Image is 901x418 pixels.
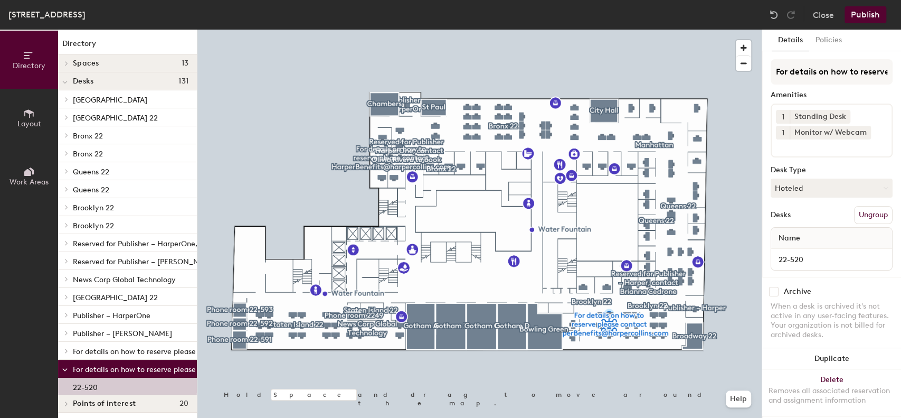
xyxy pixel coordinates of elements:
[73,380,98,392] p: 22-520
[13,61,45,70] span: Directory
[809,30,848,51] button: Policies
[73,96,147,105] span: [GEOGRAPHIC_DATA]
[73,185,109,194] span: Queens 22
[73,329,172,338] span: Publisher – [PERSON_NAME]
[782,127,784,138] span: 1
[73,168,109,177] span: Queens 22
[771,166,893,174] div: Desk Type
[73,132,103,141] span: Bronx 22
[773,229,805,248] span: Name
[771,302,893,340] div: When a desk is archived it's not active in any user-facing features. Your organization is not bil...
[10,178,49,187] span: Work Areas
[73,365,352,374] span: For details on how to reserve please contact [EMAIL_ADDRESS][DOMAIN_NAME]
[782,112,784,123] span: 1
[8,8,86,21] div: [STREET_ADDRESS]
[73,59,99,68] span: Spaces
[58,38,197,54] h1: Directory
[726,391,751,407] button: Help
[762,348,901,369] button: Duplicate
[73,257,310,266] span: Reserved for Publisher – [PERSON_NAME], contact [PERSON_NAME]
[73,203,114,212] span: Brooklyn 22
[854,206,893,224] button: Ungroup
[790,110,850,124] div: Standing Desk
[769,386,895,405] div: Removes all associated reservation and assignment information
[73,311,150,320] span: Publisher – HarperOne
[73,400,136,408] span: Points of interest
[773,252,890,267] input: Unnamed desk
[73,275,176,284] span: News Corp Global Technology
[785,10,796,20] img: Redo
[845,6,886,23] button: Publish
[179,400,188,408] span: 20
[784,287,811,296] div: Archive
[181,59,188,68] span: 13
[178,77,188,86] span: 131
[772,30,809,51] button: Details
[790,126,871,140] div: Monitor w/ Webcam
[73,221,114,230] span: Brooklyn 22
[776,110,790,124] button: 1
[73,347,352,356] span: For details on how to reserve please contact [EMAIL_ADDRESS][DOMAIN_NAME]
[771,91,893,99] div: Amenities
[813,6,834,23] button: Close
[769,10,779,20] img: Undo
[73,150,103,159] span: Bronx 22
[73,114,158,123] span: [GEOGRAPHIC_DATA] 22
[73,77,93,86] span: Desks
[771,179,893,198] button: Hoteled
[73,239,317,248] span: Reserved for Publisher – HarperOne, contact [PERSON_NAME] to book
[776,126,790,140] button: 1
[771,211,791,219] div: Desks
[762,369,901,416] button: DeleteRemoves all associated reservation and assignment information
[73,293,158,302] span: [GEOGRAPHIC_DATA] 22
[17,119,41,128] span: Layout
